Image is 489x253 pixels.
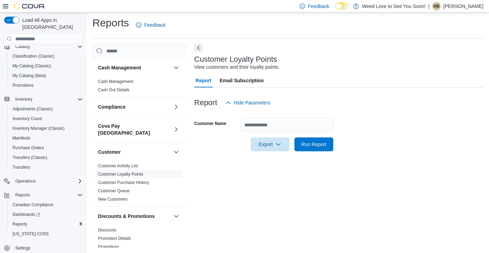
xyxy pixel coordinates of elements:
button: [US_STATE] CCRS [7,229,85,239]
span: My Catalog (Beta) [13,73,46,78]
button: Cova Pay [GEOGRAPHIC_DATA] [172,125,180,134]
span: Load All Apps in [GEOGRAPHIC_DATA] [19,17,83,31]
span: Hide Parameters [234,99,270,106]
button: Hide Parameters [223,96,273,110]
p: | [428,2,430,10]
button: Catalog [1,42,85,51]
button: Compliance [172,103,180,111]
button: Cova Pay [GEOGRAPHIC_DATA] [98,123,171,136]
a: New Customers [98,197,128,202]
a: Purchase Orders [10,144,47,152]
a: Promotion Details [98,236,131,241]
span: Inventory Count [10,115,83,123]
span: Inventory [15,96,32,102]
span: Report [196,74,211,87]
label: Customer Name [194,121,226,126]
a: Customer Queue [98,188,130,193]
a: My Catalog (Beta) [10,71,49,80]
a: Settings [13,244,33,252]
span: Inventory [13,95,83,103]
a: Reports [10,220,30,228]
a: Promotions [10,81,36,90]
span: Inventory Manager (Classic) [10,124,83,133]
span: Purchase Orders [10,144,83,152]
button: Classification (Classic) [7,51,85,61]
button: My Catalog (Beta) [7,71,85,81]
span: MB [433,2,440,10]
div: Customer [92,162,186,206]
span: Purchase Orders [13,145,44,151]
div: Cash Management [92,77,186,97]
h3: Cash Management [98,64,141,71]
a: Dashboards [7,210,85,219]
a: Customer Loyalty Points [98,172,143,177]
button: Next [194,44,203,52]
a: Cash Management [98,79,133,84]
a: Customer Activity List [98,163,138,168]
span: Promotions [10,81,83,90]
button: Inventory Count [7,114,85,124]
button: Inventory Manager (Classic) [7,124,85,133]
button: Canadian Compliance [7,200,85,210]
span: Dashboards [13,212,40,217]
span: Reports [13,221,27,227]
button: My Catalog (Classic) [7,61,85,71]
span: Canadian Compliance [13,202,54,208]
span: Transfers (Classic) [13,155,47,160]
a: Discounts [98,228,116,233]
span: Feedback [308,3,329,10]
button: Inventory [13,95,35,103]
a: Feedback [133,18,168,32]
a: Transfers [10,163,33,171]
button: Discounts & Promotions [98,213,171,220]
h3: Customer Loyalty Points [194,55,277,64]
span: Manifests [13,135,30,141]
button: Cash Management [172,64,180,72]
a: [US_STATE] CCRS [10,230,51,238]
button: Customer [98,149,171,155]
button: Adjustments (Classic) [7,104,85,114]
button: Reports [1,190,85,200]
span: Transfers (Classic) [10,153,83,162]
a: Classification (Classic) [10,52,57,60]
p: Weed Love to See You Soon! [362,2,426,10]
a: Cash Out Details [98,87,130,92]
span: Washington CCRS [10,230,83,238]
span: Email Subscription [220,74,264,87]
span: Reports [10,220,83,228]
span: Export [255,137,285,151]
button: Transfers [7,162,85,172]
span: My Catalog (Classic) [13,63,51,69]
a: Manifests [10,134,33,142]
a: Inventory Count [10,115,45,123]
button: Settings [1,243,85,253]
span: Operations [13,177,83,185]
span: Adjustments (Classic) [13,106,53,112]
span: Inventory Count [13,116,42,121]
span: Reports [13,191,83,199]
span: Transfers [13,165,30,170]
button: Run Report [294,137,333,151]
a: Transfers (Classic) [10,153,50,162]
span: [US_STATE] CCRS [13,231,49,237]
span: Run Report [301,141,326,148]
button: Customer [172,148,180,156]
button: Export [251,137,290,151]
button: Catalog [13,42,32,51]
span: Classification (Classic) [10,52,83,60]
p: [PERSON_NAME] [443,2,483,10]
span: My Catalog (Classic) [10,62,83,70]
div: Melanie Bekevich [432,2,441,10]
a: My Catalog (Classic) [10,62,54,70]
button: Cash Management [98,64,171,71]
button: Manifests [7,133,85,143]
button: Promotions [7,81,85,90]
h1: Reports [92,16,129,30]
span: Canadian Compliance [10,201,83,209]
button: Inventory [1,94,85,104]
span: Classification (Classic) [13,53,55,59]
span: Operations [15,178,36,184]
button: Transfers (Classic) [7,153,85,162]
